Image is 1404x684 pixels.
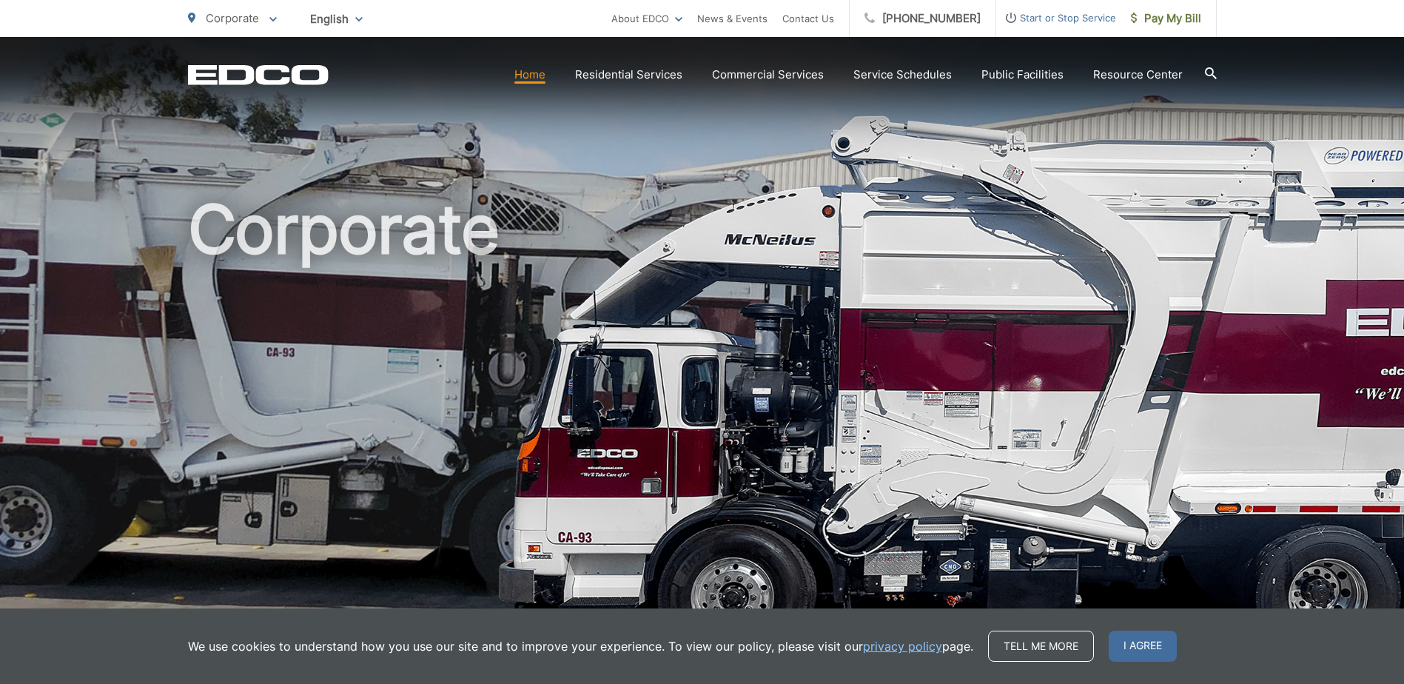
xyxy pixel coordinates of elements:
a: Contact Us [782,10,834,27]
a: Tell me more [988,631,1094,662]
a: Commercial Services [712,66,824,84]
a: EDCD logo. Return to the homepage. [188,64,329,85]
span: I agree [1109,631,1177,662]
p: We use cookies to understand how you use our site and to improve your experience. To view our pol... [188,637,973,655]
a: News & Events [697,10,768,27]
a: Residential Services [575,66,682,84]
a: Service Schedules [853,66,952,84]
h1: Corporate [188,192,1217,661]
a: Resource Center [1093,66,1183,84]
span: Pay My Bill [1131,10,1201,27]
a: privacy policy [863,637,942,655]
a: Home [514,66,545,84]
span: English [299,6,374,32]
a: Public Facilities [981,66,1064,84]
span: Corporate [206,11,259,25]
a: About EDCO [611,10,682,27]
